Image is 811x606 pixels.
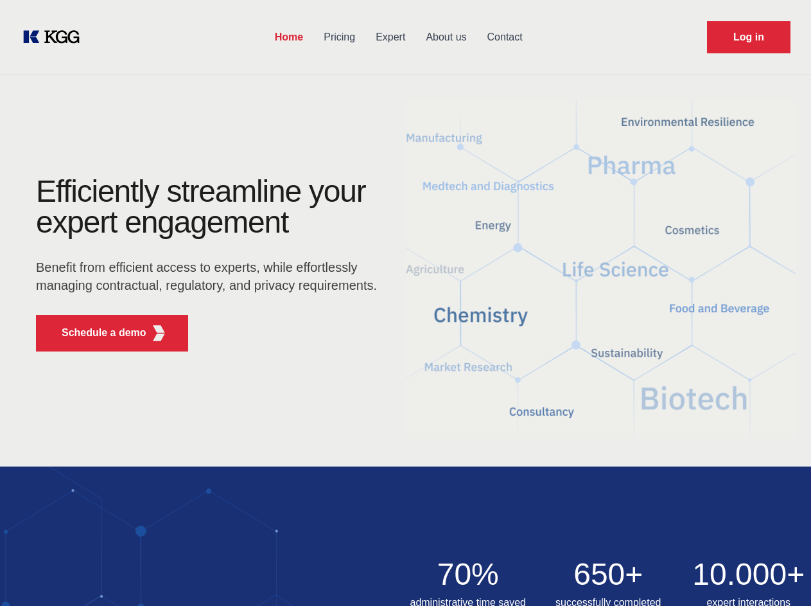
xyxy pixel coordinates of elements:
a: Contact [477,21,533,54]
a: About us [415,21,476,54]
a: Pricing [313,21,365,54]
a: Expert [365,21,415,54]
img: KGG Fifth Element RED [406,84,796,454]
h1: Efficiently streamline your expert engagement [36,176,385,238]
a: Home [265,21,313,54]
button: Schedule a demoKGG Fifth Element RED [36,315,188,352]
a: Request Demo [707,21,790,53]
p: Benefit from efficient access to experts, while effortlessly managing contractual, regulatory, an... [36,258,385,294]
h2: 650+ [546,559,671,590]
h2: 70% [406,559,531,590]
p: Schedule a demo [62,325,146,341]
a: KOL Knowledge Platform: Talk to Key External Experts (KEE) [21,27,90,48]
img: KGG Fifth Element RED [151,325,167,341]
